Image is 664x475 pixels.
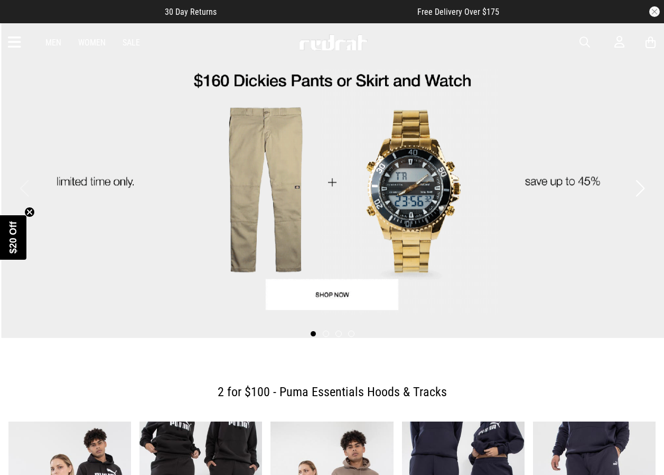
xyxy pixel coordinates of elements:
[17,177,31,200] button: Previous slide
[24,207,35,217] button: Close teaser
[633,177,647,200] button: Next slide
[45,38,61,48] a: Men
[17,381,647,403] h2: 2 for $100 - Puma Essentials Hoods & Tracks
[8,221,18,253] span: $20 Off
[123,38,140,48] a: Sale
[417,7,499,17] span: Free Delivery Over $175
[238,6,396,17] iframe: Customer reviews powered by Trustpilot
[78,38,106,48] a: Women
[298,34,368,50] img: Redrat logo
[165,7,217,17] span: 30 Day Returns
